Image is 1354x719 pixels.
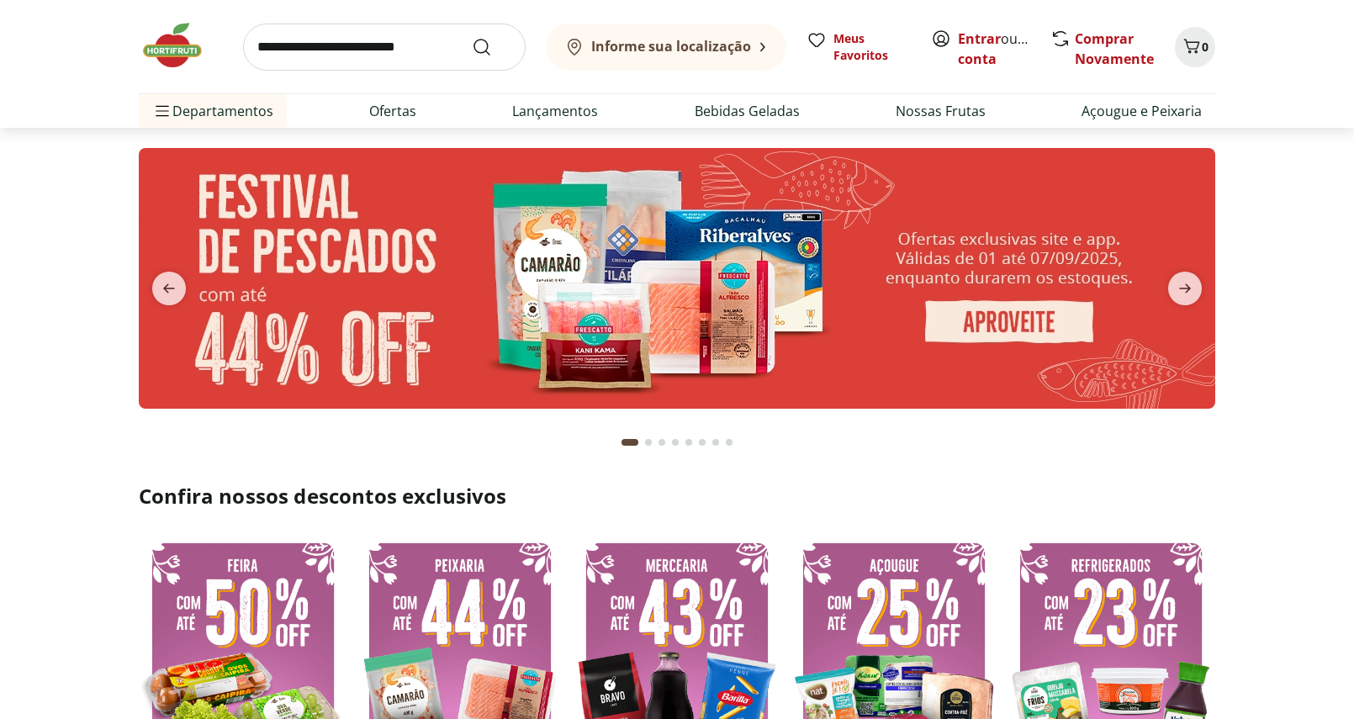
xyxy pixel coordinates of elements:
[139,483,1215,510] h2: Confira nossos descontos exclusivos
[807,30,911,64] a: Meus Favoritos
[243,24,526,71] input: search
[1075,29,1154,68] a: Comprar Novamente
[695,101,800,121] a: Bebidas Geladas
[512,101,598,121] a: Lançamentos
[655,422,669,463] button: Go to page 3 from fs-carousel
[152,91,273,131] span: Departamentos
[958,29,1033,69] span: ou
[896,101,986,121] a: Nossas Frutas
[682,422,696,463] button: Go to page 5 from fs-carousel
[472,37,512,57] button: Submit Search
[642,422,655,463] button: Go to page 2 from fs-carousel
[139,148,1215,409] img: pescados
[1202,39,1209,55] span: 0
[139,20,223,71] img: Hortifruti
[696,422,709,463] button: Go to page 6 from fs-carousel
[669,422,682,463] button: Go to page 4 from fs-carousel
[139,272,199,305] button: previous
[369,101,416,121] a: Ofertas
[1082,101,1202,121] a: Açougue e Peixaria
[152,91,172,131] button: Menu
[591,37,751,56] b: Informe sua localização
[1175,27,1215,67] button: Carrinho
[722,422,736,463] button: Go to page 8 from fs-carousel
[833,30,911,64] span: Meus Favoritos
[958,29,1050,68] a: Criar conta
[958,29,1001,48] a: Entrar
[709,422,722,463] button: Go to page 7 from fs-carousel
[618,422,642,463] button: Current page from fs-carousel
[546,24,786,71] button: Informe sua localização
[1155,272,1215,305] button: next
